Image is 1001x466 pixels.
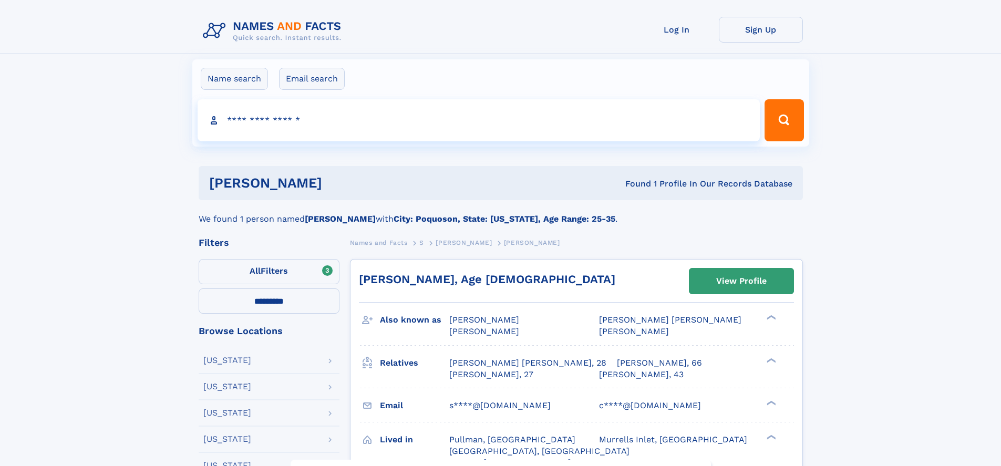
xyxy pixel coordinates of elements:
[635,17,719,43] a: Log In
[617,357,702,369] a: [PERSON_NAME], 66
[419,236,424,249] a: S
[764,357,777,364] div: ❯
[279,68,345,90] label: Email search
[359,273,615,286] a: [PERSON_NAME], Age [DEMOGRAPHIC_DATA]
[765,99,803,141] button: Search Button
[689,268,793,294] a: View Profile
[250,266,261,276] span: All
[599,315,741,325] span: [PERSON_NAME] [PERSON_NAME]
[203,435,251,443] div: [US_STATE]
[764,433,777,440] div: ❯
[473,178,792,190] div: Found 1 Profile In Our Records Database
[504,239,560,246] span: [PERSON_NAME]
[764,314,777,321] div: ❯
[719,17,803,43] a: Sign Up
[203,409,251,417] div: [US_STATE]
[199,238,339,247] div: Filters
[449,369,533,380] a: [PERSON_NAME], 27
[449,326,519,336] span: [PERSON_NAME]
[599,434,747,444] span: Murrells Inlet, [GEOGRAPHIC_DATA]
[599,326,669,336] span: [PERSON_NAME]
[449,434,575,444] span: Pullman, [GEOGRAPHIC_DATA]
[449,446,630,456] span: [GEOGRAPHIC_DATA], [GEOGRAPHIC_DATA]
[436,236,492,249] a: [PERSON_NAME]
[380,397,449,415] h3: Email
[305,214,376,224] b: [PERSON_NAME]
[198,99,760,141] input: search input
[716,269,767,293] div: View Profile
[209,177,474,190] h1: [PERSON_NAME]
[419,239,424,246] span: S
[394,214,615,224] b: City: Poquoson, State: [US_STATE], Age Range: 25-35
[380,431,449,449] h3: Lived in
[199,17,350,45] img: Logo Names and Facts
[199,200,803,225] div: We found 1 person named with .
[449,315,519,325] span: [PERSON_NAME]
[203,382,251,391] div: [US_STATE]
[380,354,449,372] h3: Relatives
[436,239,492,246] span: [PERSON_NAME]
[199,326,339,336] div: Browse Locations
[350,236,408,249] a: Names and Facts
[380,311,449,329] h3: Also known as
[599,369,684,380] a: [PERSON_NAME], 43
[764,399,777,406] div: ❯
[201,68,268,90] label: Name search
[199,259,339,284] label: Filters
[203,356,251,365] div: [US_STATE]
[449,357,606,369] a: [PERSON_NAME] [PERSON_NAME], 28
